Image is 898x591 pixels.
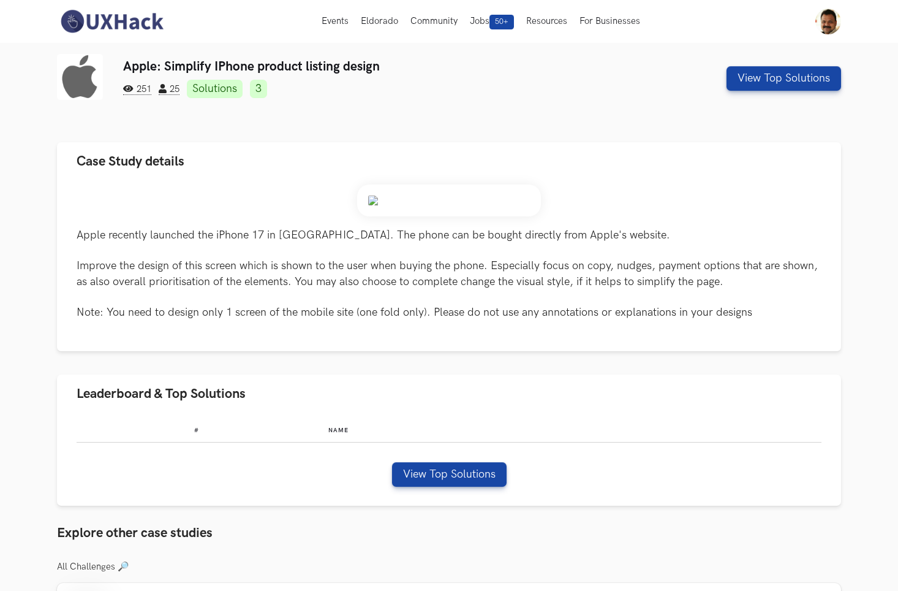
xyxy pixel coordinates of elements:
button: Case Study details [57,142,841,181]
div: Case Study details [57,181,841,351]
img: UXHack-logo.png [57,9,166,34]
img: Your profile pic [815,9,841,34]
span: Leaderboard & Top Solutions [77,386,246,402]
button: Leaderboard & Top Solutions [57,375,841,413]
h3: Explore other case studies [57,525,841,541]
img: Apple logo [57,54,103,100]
table: Leaderboard [77,417,821,443]
h3: All Challenges 🔎 [57,562,841,573]
h3: Apple: Simplify IPhone product listing design [123,59,642,74]
span: Name [328,427,349,434]
a: Solutions [187,80,243,98]
p: Apple recently launched the iPhone 17 in [GEOGRAPHIC_DATA]. The phone can be bought directly from... [77,227,821,320]
span: Case Study details [77,153,184,170]
span: 25 [159,84,179,95]
span: 251 [123,84,151,95]
span: # [194,427,199,434]
button: View Top Solutions [726,66,841,91]
a: 3 [250,80,267,98]
button: View Top Solutions [392,462,507,487]
span: 50+ [489,15,514,29]
img: Weekend_Hackathon_84_banner.png [357,185,541,216]
div: Leaderboard & Top Solutions [57,413,841,506]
